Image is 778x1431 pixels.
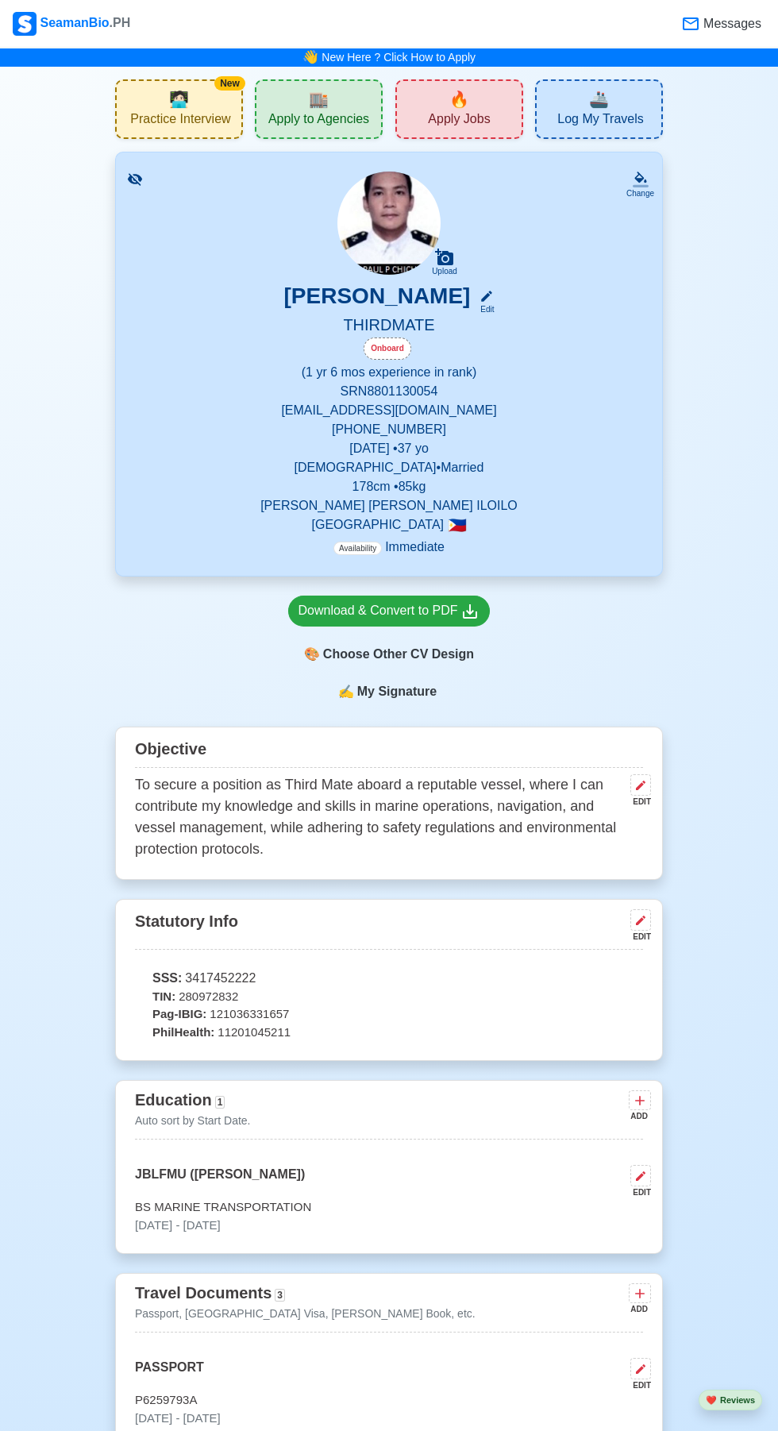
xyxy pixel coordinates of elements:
p: SRN 8801130054 [135,382,643,401]
p: [PERSON_NAME] [PERSON_NAME] ILOILO [135,496,643,515]
h5: THIRDMATE [135,315,643,337]
div: Choose Other CV Design [288,639,491,669]
p: (1 yr 6 mos experience in rank) [135,363,643,382]
span: PhilHealth: [152,1024,214,1042]
div: ADD [629,1110,648,1122]
span: SSS: [152,969,182,988]
p: [DATE] - [DATE] [135,1410,643,1428]
p: 3417452222 [135,969,643,988]
span: .PH [110,16,131,29]
a: Download & Convert to PDF [288,596,491,627]
span: 3 [275,1289,285,1302]
p: [GEOGRAPHIC_DATA] [135,515,643,534]
div: EDIT [624,796,651,808]
div: ADD [629,1303,648,1315]
span: Practice Interview [130,111,230,131]
span: Pag-IBIG: [152,1005,206,1024]
div: Statutory Info [135,906,643,950]
div: SeamanBio [13,12,130,36]
p: [DATE] - [DATE] [135,1217,643,1235]
p: Passport, [GEOGRAPHIC_DATA] Visa, [PERSON_NAME] Book, etc. [135,1306,476,1322]
p: PASSPORT [135,1358,204,1391]
span: sign [338,682,354,701]
span: Education [135,1091,212,1109]
span: 1 [215,1096,225,1109]
span: new [449,87,469,111]
span: TIN: [152,988,175,1006]
div: Download & Convert to PDF [298,601,480,621]
p: Auto sort by Start Date. [135,1113,251,1129]
span: bell [298,45,322,70]
span: My Signature [354,682,440,701]
p: P6259793A [135,1391,643,1410]
div: EDIT [624,1186,651,1198]
span: agencies [309,87,329,111]
p: [PHONE_NUMBER] [135,420,643,439]
p: To secure a position as Third Mate aboard a reputable vessel, where I can contribute my knowledge... [135,774,624,860]
span: travel [589,87,609,111]
h3: [PERSON_NAME] [284,283,471,315]
button: heartReviews [699,1390,762,1411]
span: heart [706,1395,717,1405]
span: paint [304,645,320,664]
div: Edit [473,303,494,315]
p: [EMAIL_ADDRESS][DOMAIN_NAME] [135,401,643,420]
p: [DATE] • 37 yo [135,439,643,458]
div: Onboard [364,337,411,360]
p: Immediate [333,538,445,557]
p: 11201045211 [135,1024,643,1042]
img: Logo [13,12,37,36]
a: New Here ? Click How to Apply [322,51,476,64]
p: BS MARINE TRANSPORTATION [135,1198,643,1217]
span: Log My Travels [557,111,643,131]
div: Change [626,187,654,199]
div: Upload [432,267,457,276]
span: interview [169,87,189,111]
span: Apply Jobs [428,111,490,131]
span: Apply to Agencies [268,111,369,131]
p: 280972832 [135,988,643,1006]
p: JBLFMU ([PERSON_NAME]) [135,1165,305,1198]
p: 178 cm • 85 kg [135,477,643,496]
div: Objective [135,734,643,768]
div: New [214,76,245,91]
span: 🇵🇭 [448,518,467,533]
span: Messages [700,14,761,33]
span: Availability [333,542,382,555]
div: EDIT [624,1379,651,1391]
div: EDIT [624,931,651,943]
p: 121036331657 [135,1005,643,1024]
p: [DEMOGRAPHIC_DATA] • Married [135,458,643,477]
span: Travel Documents [135,1284,272,1302]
